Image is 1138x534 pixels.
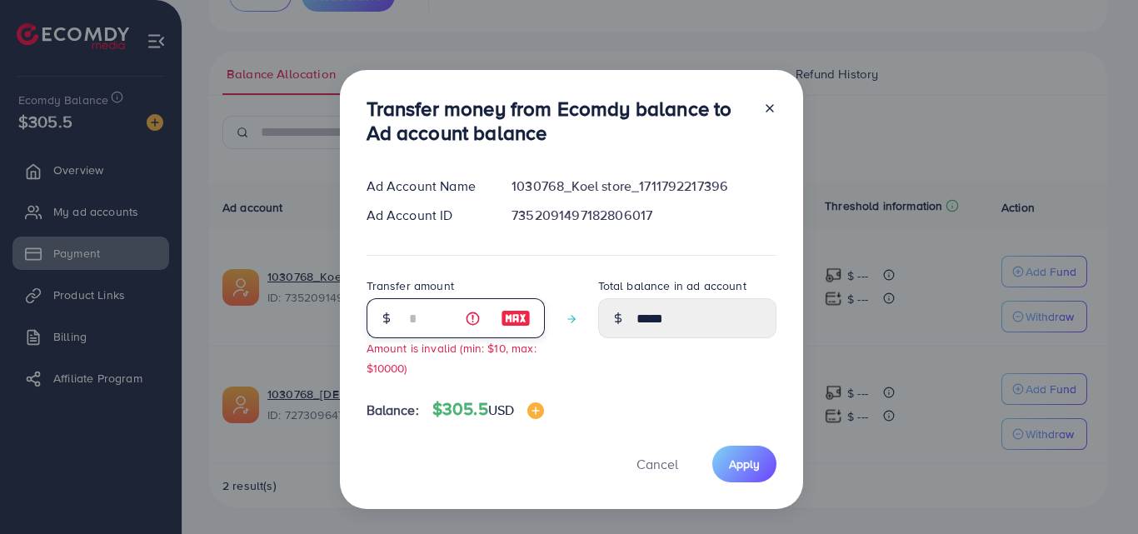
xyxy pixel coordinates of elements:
iframe: Chat [1067,459,1126,522]
span: Cancel [636,455,678,473]
span: Apply [729,456,760,472]
button: Cancel [616,446,699,482]
label: Transfer amount [367,277,454,294]
span: USD [488,401,514,419]
h3: Transfer money from Ecomdy balance to Ad account balance [367,97,750,145]
div: 7352091497182806017 [498,206,789,225]
h4: $305.5 [432,399,544,420]
small: Amount is invalid (min: $10, max: $10000) [367,340,537,375]
div: 1030768_Koel store_1711792217396 [498,177,789,196]
div: Ad Account Name [353,177,499,196]
label: Total balance in ad account [598,277,746,294]
img: image [527,402,544,419]
button: Apply [712,446,776,482]
div: Ad Account ID [353,206,499,225]
span: Balance: [367,401,419,420]
img: image [501,308,531,328]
